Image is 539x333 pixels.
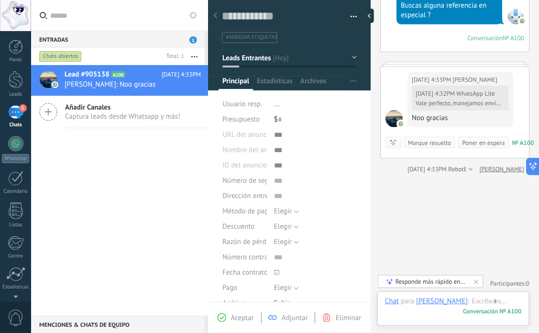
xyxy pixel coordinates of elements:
[412,113,509,123] div: Noo gracias
[468,297,469,306] span: :
[396,277,467,286] div: Responde más rápido entrenando a tu asistente AI con tus fuentes de datos
[222,284,237,291] span: Pago
[184,48,205,65] button: Más
[274,222,292,231] span: Elegir
[231,313,254,322] span: Aceptar
[2,154,29,163] div: WhatsApp
[408,138,451,147] div: Marque resuelto
[364,9,374,23] div: Ocultar
[222,250,267,265] div: Número contrato
[222,204,267,219] div: Método de pago
[65,112,180,121] span: Captura leads desde Whatsapp y más!
[222,146,315,154] span: Nombre del anuncio de TikTok
[222,115,260,124] span: Presupuesto
[52,81,58,88] img: com.amocrm.amocrmwa.svg
[274,280,299,296] button: Elegir
[462,138,505,147] div: Poner en espera
[65,103,180,112] span: Añadir Canales
[416,297,468,305] div: Londoño Agudelo
[448,165,463,173] span: Robot
[401,1,498,20] div: Buscas alguna referencia en especial ?
[452,75,497,85] span: Londoño Agudelo
[222,254,274,261] span: Número contrato
[222,208,272,215] span: Método de pago
[65,80,183,89] span: [PERSON_NAME]: Noo gracias
[222,219,267,234] div: Descuento
[65,70,110,79] span: Lead #905138
[2,57,30,63] div: Panel
[503,34,524,42] div: № A100
[111,71,125,78] span: A100
[480,165,524,174] a: [PERSON_NAME]
[397,121,404,127] img: com.amocrm.amocrmwa.svg
[336,313,361,322] span: Eliminar
[490,279,529,288] a: Participantes:0
[222,300,245,307] span: Archivo
[385,110,403,127] span: Londoño Agudelo
[222,177,296,184] span: Número de seguimiento
[222,265,267,280] div: Fecha contrato
[222,112,267,127] div: Presupuesto
[222,162,297,169] span: ID del anuncio de TikTok
[456,89,495,98] span: WhatsApp Lite
[222,189,267,204] div: Dirección entrega
[282,313,308,322] span: Adjuntar
[274,283,292,292] span: Elegir
[274,237,292,246] span: Elegir
[226,34,277,41] span: #agregar etiquetas
[2,284,30,290] div: Estadísticas
[222,234,267,250] div: Razón de pérdida
[222,269,268,276] span: Fecha contrato
[31,316,205,333] div: Menciones & Chats de equipo
[222,77,249,90] span: Principal
[416,100,503,107] div: Vale perfecto, manejamos envíos a todo el país
[274,204,299,219] button: Elegir
[2,253,30,259] div: Correo
[507,7,524,24] span: WhatsApp Lite
[189,36,197,44] span: 1
[407,165,448,174] div: [DATE] 4:33PM
[222,223,254,230] span: Descuento
[222,158,267,173] div: ID del anuncio de TikTok
[274,112,357,127] div: $
[222,192,276,200] span: Dirección entrega
[2,91,30,98] div: Leads
[300,77,326,90] span: Archivos
[222,131,303,138] span: URL del anuncio de TikTok
[222,296,267,311] div: Archivo
[222,97,267,112] div: Usuario resp.
[401,297,414,306] span: para
[274,207,292,216] span: Elegir
[31,31,205,48] div: Entradas
[222,143,267,158] div: Nombre del anuncio de TikTok
[2,189,30,195] div: Calendario
[222,173,267,189] div: Número de seguimiento
[222,238,275,245] span: Razón de pérdida
[222,280,267,296] div: Pago
[519,18,526,24] img: com.amocrm.amocrmwa.svg
[162,70,201,79] span: [DATE] 4:33PM
[2,122,30,128] div: Chats
[412,75,452,85] div: [DATE] 4:33PM
[2,222,30,228] div: Listas
[416,90,456,98] div: [DATE] 4:32PM
[463,307,522,315] div: 100
[512,139,534,147] div: № A100
[222,127,267,143] div: URL del anuncio de TikTok
[222,100,262,109] span: Usuario resp.
[467,34,503,42] div: Conversación
[39,51,82,62] div: Chats abiertos
[163,52,184,61] div: Total: 1
[274,219,299,234] button: Elegir
[257,77,293,90] span: Estadísticas
[526,279,529,288] span: 0
[19,104,27,112] span: 1
[274,100,280,109] span: ...
[31,65,208,96] a: Lead #905138 A100 [DATE] 4:33PM [PERSON_NAME]: Noo gracias
[274,234,299,250] button: Elegir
